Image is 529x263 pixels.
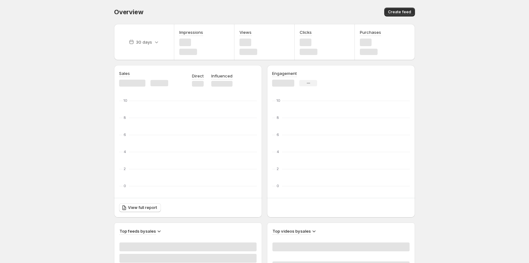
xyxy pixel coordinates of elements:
p: Direct [192,73,204,79]
h3: Impressions [179,29,203,35]
text: 8 [124,115,126,120]
text: 10 [277,98,280,103]
h3: Engagement [272,70,297,76]
p: 30 days [136,39,152,45]
text: 0 [277,184,279,188]
h3: Top videos by sales [272,228,311,234]
h3: Views [239,29,252,35]
h3: Top feeds by sales [119,228,156,234]
h3: Sales [119,70,130,76]
p: Influenced [211,73,233,79]
text: 2 [124,167,126,171]
text: 4 [277,150,279,154]
button: Create feed [384,8,415,16]
a: View full report [119,203,161,212]
text: 2 [277,167,279,171]
text: 6 [277,132,279,137]
text: 8 [277,115,279,120]
text: 4 [124,150,126,154]
text: 0 [124,184,126,188]
text: 6 [124,132,126,137]
h3: Purchases [360,29,381,35]
text: 10 [124,98,127,103]
h3: Clicks [300,29,312,35]
span: View full report [128,205,157,210]
span: Overview [114,8,143,16]
span: Create feed [388,9,411,15]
